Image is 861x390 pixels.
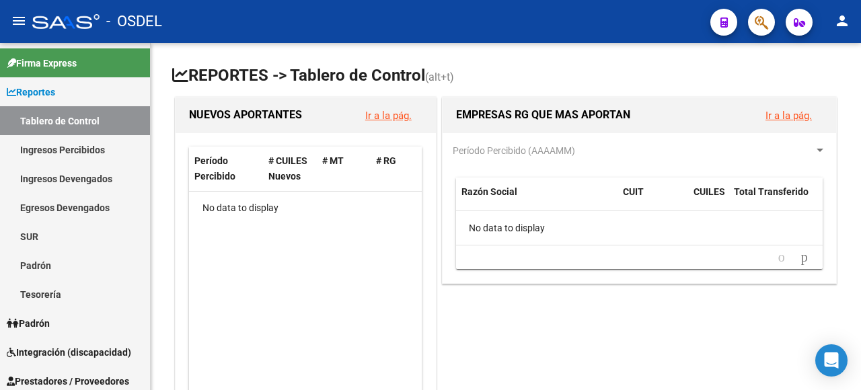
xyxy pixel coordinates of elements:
span: NUEVOS APORTANTES [189,108,302,121]
span: EMPRESAS RG QUE MAS APORTAN [456,108,630,121]
datatable-header-cell: Razón Social [456,178,617,222]
span: Padrón [7,316,50,331]
datatable-header-cell: Total Transferido [728,178,823,222]
datatable-header-cell: # CUILES Nuevos [263,147,317,191]
div: No data to display [456,211,823,245]
a: Ir a la pág. [365,110,412,122]
datatable-header-cell: # MT [317,147,371,191]
datatable-header-cell: # RG [371,147,424,191]
span: # MT [322,155,344,166]
span: Integración (discapacidad) [7,345,131,360]
span: Razón Social [461,186,517,197]
h1: REPORTES -> Tablero de Control [172,65,839,88]
datatable-header-cell: CUIT [617,178,688,222]
mat-icon: menu [11,13,27,29]
a: go to next page [795,250,814,265]
span: CUILES [694,186,725,197]
span: Período Percibido (AAAAMM) [453,145,575,156]
span: CUIT [623,186,644,197]
span: Prestadores / Proveedores [7,374,129,389]
button: Ir a la pág. [354,103,422,128]
mat-icon: person [834,13,850,29]
span: # RG [376,155,396,166]
span: - OSDEL [106,7,162,36]
span: Firma Express [7,56,77,71]
datatable-header-cell: Período Percibido [189,147,263,191]
span: # CUILES Nuevos [268,155,307,182]
div: Open Intercom Messenger [815,344,848,377]
span: Período Percibido [194,155,235,182]
span: Total Transferido [734,186,809,197]
span: (alt+t) [425,71,454,83]
button: Ir a la pág. [755,103,823,128]
a: Ir a la pág. [765,110,812,122]
a: go to previous page [772,250,791,265]
datatable-header-cell: CUILES [688,178,728,222]
div: No data to display [189,192,422,225]
span: Reportes [7,85,55,100]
